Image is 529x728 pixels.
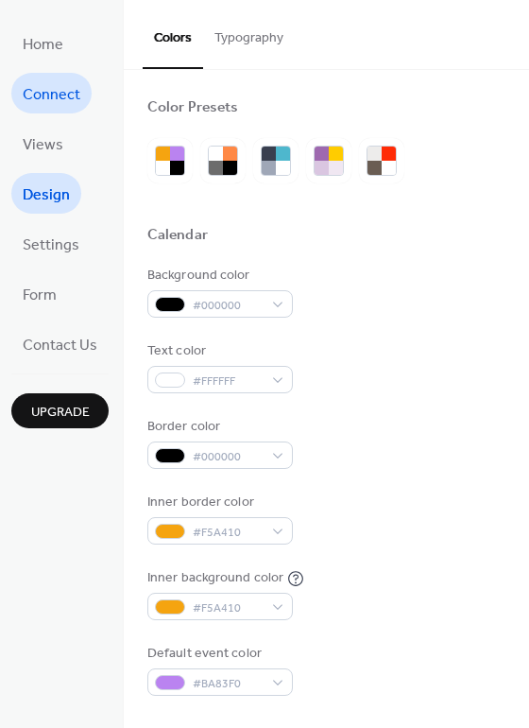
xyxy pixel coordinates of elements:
[193,372,263,391] span: #FFFFFF
[147,98,238,118] div: Color Presets
[23,231,79,260] span: Settings
[147,341,289,361] div: Text color
[31,403,90,423] span: Upgrade
[11,273,68,314] a: Form
[147,493,289,512] div: Inner border color
[147,417,289,437] div: Border color
[23,30,63,60] span: Home
[193,674,263,694] span: #BA83F0
[11,173,81,214] a: Design
[11,23,75,63] a: Home
[147,226,208,246] div: Calendar
[147,266,289,286] div: Background color
[193,598,263,618] span: #F5A410
[23,281,57,310] span: Form
[11,323,109,364] a: Contact Us
[23,80,80,110] span: Connect
[193,523,263,543] span: #F5A410
[11,223,91,264] a: Settings
[11,73,92,113] a: Connect
[23,331,97,360] span: Contact Us
[11,393,109,428] button: Upgrade
[147,644,289,664] div: Default event color
[23,181,70,210] span: Design
[11,123,75,164] a: Views
[193,447,263,467] span: #000000
[193,296,263,316] span: #000000
[23,130,63,160] span: Views
[147,568,283,588] div: Inner background color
